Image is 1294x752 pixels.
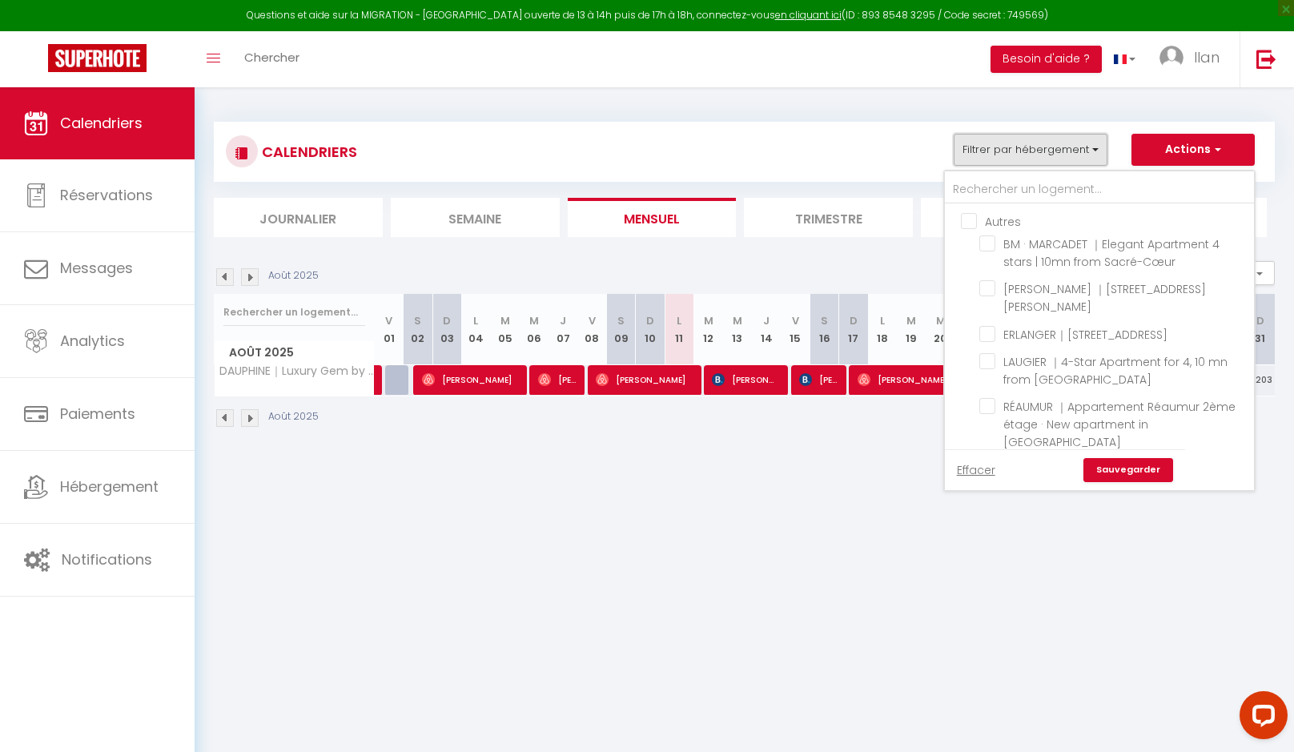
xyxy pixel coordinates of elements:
div: 203 [1245,365,1275,395]
input: Rechercher un logement... [223,298,365,327]
abbr: S [821,313,828,328]
button: Besoin d'aide ? [991,46,1102,73]
span: Paiements [60,404,135,424]
th: 08 [577,294,606,365]
abbr: S [414,313,421,328]
img: ... [1159,46,1183,70]
iframe: LiveChat chat widget [1227,685,1294,752]
abbr: D [1256,313,1264,328]
button: Actions [1131,134,1255,166]
th: 02 [404,294,432,365]
span: [PERSON_NAME] ｜[STREET_ADDRESS][PERSON_NAME] [1003,281,1206,315]
span: Chercher [244,49,299,66]
th: 31 [1245,294,1275,365]
th: 01 [375,294,404,365]
abbr: L [677,313,681,328]
th: 03 [432,294,461,365]
span: [PERSON_NAME] [596,364,692,395]
span: [PERSON_NAME] [538,364,577,395]
span: Messages [60,258,133,278]
abbr: D [850,313,858,328]
div: Filtrer par hébergement [943,170,1256,492]
a: Sauvegarder [1083,458,1173,482]
a: en cliquant ici [775,8,842,22]
abbr: M [500,313,510,328]
a: ... Ilan [1147,31,1240,87]
abbr: M [704,313,713,328]
img: logout [1256,49,1276,69]
span: [PERSON_NAME] [858,364,1098,395]
th: 04 [461,294,490,365]
li: Tâches [921,198,1090,237]
span: Analytics [60,331,125,351]
span: Ilan [1194,47,1220,67]
th: 18 [868,294,897,365]
p: Août 2025 [268,409,319,424]
abbr: D [646,313,654,328]
th: 15 [781,294,810,365]
abbr: M [529,313,539,328]
th: 07 [549,294,577,365]
p: Août 2025 [268,268,319,284]
span: Hébergement [60,477,159,497]
th: 17 [839,294,868,365]
th: 20 [926,294,955,365]
span: Réservations [60,185,153,205]
abbr: M [906,313,916,328]
abbr: L [880,313,885,328]
img: Super Booking [48,44,147,72]
abbr: V [589,313,596,328]
li: Journalier [214,198,383,237]
span: BM · MARCADET ｜Elegant Apartment 4 stars | 10mn from Sacré-Cœur [1003,236,1220,270]
abbr: V [385,313,392,328]
th: 11 [665,294,693,365]
abbr: M [733,313,742,328]
button: Filtrer par hébergement [954,134,1107,166]
abbr: L [473,313,478,328]
li: Semaine [391,198,560,237]
abbr: J [763,313,770,328]
th: 06 [520,294,549,365]
span: [PERSON_NAME] [799,364,838,395]
th: 16 [810,294,838,365]
span: LAUGIER ｜4-Star Apartment for 4, 10 mn from [GEOGRAPHIC_DATA] [1003,354,1228,388]
abbr: D [443,313,451,328]
a: Effacer [957,461,995,479]
span: Calendriers [60,113,143,133]
th: 19 [897,294,926,365]
li: Trimestre [744,198,913,237]
th: 09 [607,294,636,365]
abbr: S [617,313,625,328]
th: 12 [693,294,722,365]
th: 13 [723,294,752,365]
abbr: J [560,313,566,328]
span: DAUPHINE｜Luxury Gem by the Seine | Saint-Germain | 4stars [217,365,377,377]
th: 05 [491,294,520,365]
th: 14 [752,294,781,365]
input: Rechercher un logement... [945,175,1254,204]
h3: CALENDRIERS [258,134,357,170]
a: Chercher [232,31,311,87]
abbr: V [792,313,799,328]
span: Août 2025 [215,341,374,364]
li: Mensuel [568,198,737,237]
span: Notifications [62,549,152,569]
th: 10 [636,294,665,365]
span: RÉAUMUR ｜Appartement Réaumur 2ème étage · New apartment in [GEOGRAPHIC_DATA] [1003,399,1236,450]
span: [PERSON_NAME] [422,364,518,395]
abbr: M [936,313,946,328]
span: [PERSON_NAME] [712,364,779,395]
